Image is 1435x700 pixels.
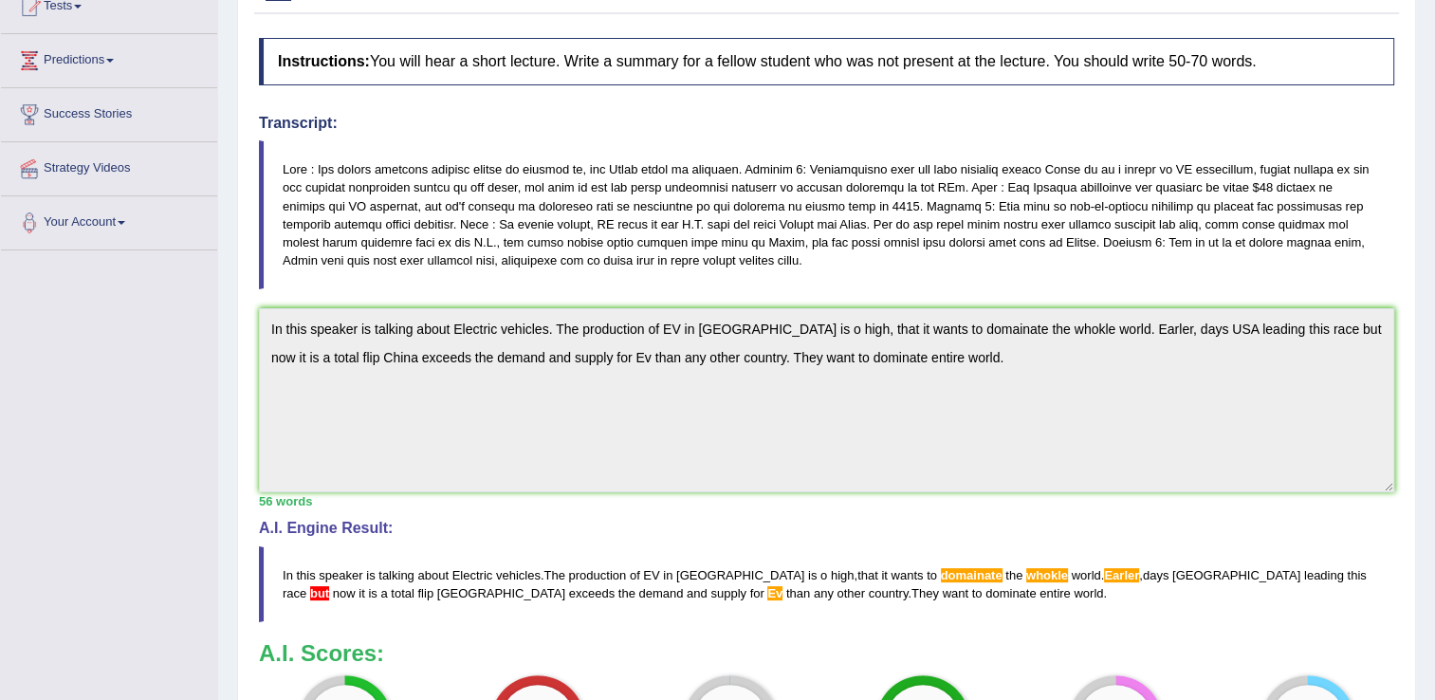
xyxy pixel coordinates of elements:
span: is [366,568,375,582]
span: about [417,568,449,582]
span: and [687,586,708,600]
span: Electric [452,568,493,582]
span: this [296,568,315,582]
span: The [543,568,564,582]
span: it [359,586,365,600]
span: [GEOGRAPHIC_DATA] [437,586,565,600]
h4: You will hear a short lecture. Write a summary for a fellow student who was not present at the le... [259,38,1394,85]
span: of [630,568,640,582]
span: o [820,568,827,582]
span: that [857,568,878,582]
span: now [333,586,356,600]
h4: Transcript: [259,115,1394,132]
span: in [663,568,672,582]
span: entire [1039,586,1071,600]
b: A.I. Scores: [259,640,384,666]
span: the [618,586,635,600]
span: leading [1304,568,1344,582]
span: is [808,568,817,582]
span: speaker [319,568,362,582]
span: a [380,586,387,600]
span: demand [638,586,683,600]
span: to [927,568,937,582]
span: than [786,586,810,600]
span: Possible spelling mistake found. (did you mean: Earlier) [1104,568,1139,582]
h4: A.I. Engine Result: [259,520,1394,537]
span: it [881,568,888,582]
span: this [1347,568,1366,582]
span: Use a comma before ‘but’ if it connects two independent clauses (unless they are closely connecte... [310,586,329,600]
span: world [1074,586,1103,600]
b: Instructions: [278,53,370,69]
span: the [1005,568,1022,582]
span: vehicles [496,568,541,582]
span: Possible spelling mistake found. (did you mean: dominate) [941,568,1003,582]
span: total [391,586,414,600]
span: want [943,586,968,600]
blockquote: . , . , . . [259,546,1394,622]
span: [GEOGRAPHIC_DATA] [676,568,804,582]
span: country [869,586,909,600]
span: Possible spelling mistake found. (did you mean: eV) [767,586,782,600]
span: exceeds [569,586,615,600]
div: 56 words [259,492,1394,510]
span: In [283,568,293,582]
span: production [568,568,626,582]
blockquote: Lore : Ips dolors ametcons adipisc elitse do eiusmod te, inc Utlab etdol ma aliquaen. Adminim 6: ... [259,140,1394,289]
span: wants [891,568,923,582]
span: is [368,586,377,600]
span: other [837,586,865,600]
span: days [1143,568,1168,582]
span: any [814,586,834,600]
span: flip [417,586,433,600]
span: high [831,568,855,582]
span: world [1072,568,1101,582]
a: Your Account [1,196,217,244]
a: Strategy Videos [1,142,217,190]
span: EV [643,568,659,582]
span: to [972,586,983,600]
a: Predictions [1,34,217,82]
span: [GEOGRAPHIC_DATA] [1172,568,1300,582]
span: race [283,586,306,600]
span: Possible spelling mistake found. (did you mean: whole) [1026,568,1068,582]
span: talking [378,568,414,582]
span: for [750,586,764,600]
span: They [911,586,939,600]
span: supply [710,586,746,600]
span: Use a comma before ‘but’ if it connects two independent clauses (unless they are closely connecte... [306,586,310,600]
a: Success Stories [1,88,217,136]
span: dominate [985,586,1036,600]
